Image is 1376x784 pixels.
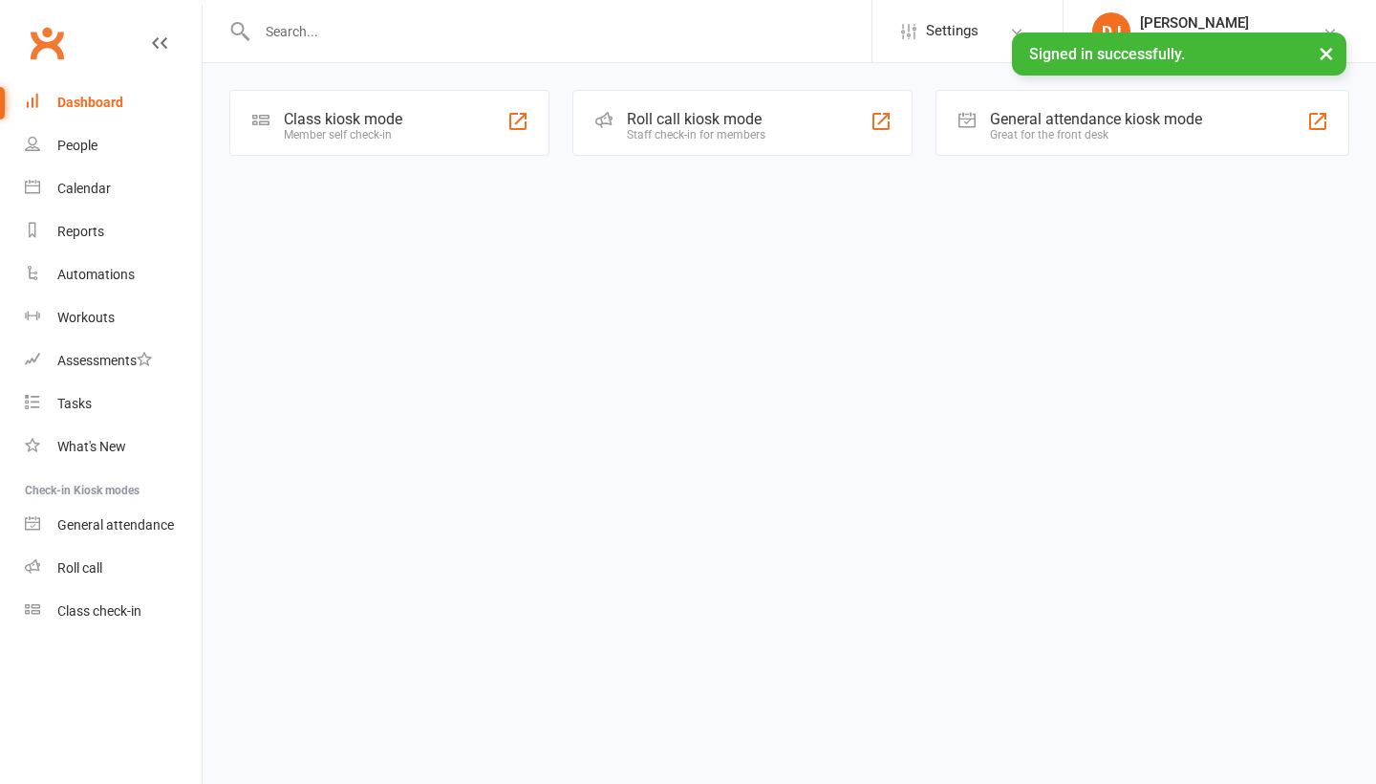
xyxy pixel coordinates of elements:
[23,19,71,67] a: Clubworx
[926,10,978,53] span: Settings
[57,517,174,533] div: General attendance
[57,560,102,576] div: Roll call
[25,81,202,124] a: Dashboard
[25,382,202,425] a: Tasks
[284,128,402,142] div: Member self check-in
[57,224,104,239] div: Reports
[57,95,123,110] div: Dashboard
[25,590,202,633] a: Class kiosk mode
[25,167,202,210] a: Calendar
[25,296,202,339] a: Workouts
[57,181,111,196] div: Calendar
[990,110,1202,128] div: General attendance kiosk mode
[1092,12,1130,51] div: DJ
[57,267,135,282] div: Automations
[25,210,202,253] a: Reports
[990,128,1202,142] div: Great for the front desk
[25,425,202,468] a: What's New
[1140,32,1322,49] div: Bulldog Gym Castle Hill Pty Ltd
[57,138,97,153] div: People
[25,504,202,547] a: General attendance kiosk mode
[1140,14,1322,32] div: [PERSON_NAME]
[57,439,126,454] div: What's New
[25,253,202,296] a: Automations
[627,110,765,128] div: Roll call kiosk mode
[57,603,141,619] div: Class check-in
[251,18,871,45] input: Search...
[57,353,152,368] div: Assessments
[25,124,202,167] a: People
[57,396,92,411] div: Tasks
[1029,45,1185,63] span: Signed in successfully.
[284,110,402,128] div: Class kiosk mode
[25,547,202,590] a: Roll call
[25,339,202,382] a: Assessments
[627,128,765,142] div: Staff check-in for members
[1309,33,1344,74] button: ×
[57,310,115,325] div: Workouts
